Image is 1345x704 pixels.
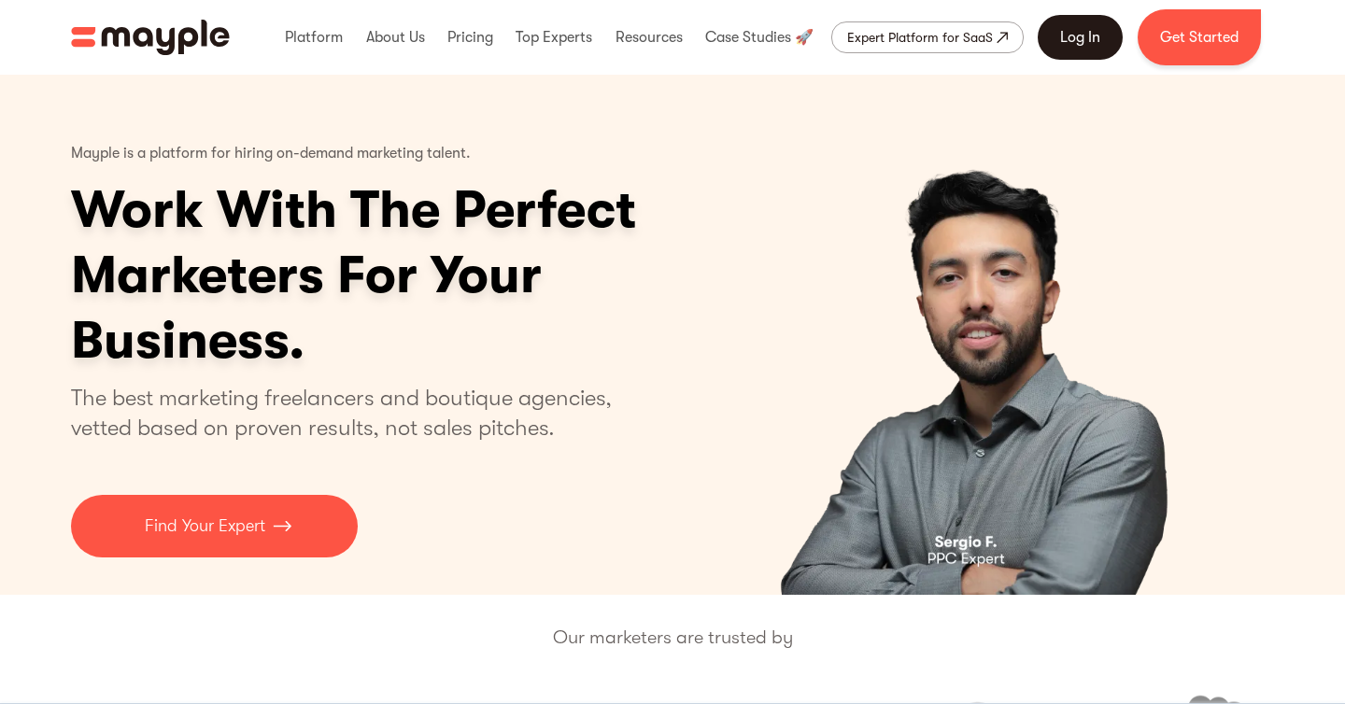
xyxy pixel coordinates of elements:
div: About Us [361,7,430,67]
div: Top Experts [511,7,597,67]
div: carousel [690,75,1274,595]
div: 1 of 4 [690,75,1274,595]
div: Expert Platform for SaaS [847,26,993,49]
a: Expert Platform for SaaS [831,21,1024,53]
div: Resources [611,7,687,67]
h1: Work With The Perfect Marketers For Your Business. [71,177,781,373]
img: Mayple logo [71,20,230,55]
p: Find Your Expert [145,514,265,539]
p: The best marketing freelancers and boutique agencies, vetted based on proven results, not sales p... [71,383,634,443]
a: Get Started [1138,9,1261,65]
p: Mayple is a platform for hiring on-demand marketing talent. [71,131,471,177]
iframe: Chat Widget [1252,614,1345,704]
div: Pricing [443,7,498,67]
a: home [71,20,230,55]
a: Log In [1038,15,1123,60]
a: Find Your Expert [71,495,358,557]
div: Platform [280,7,347,67]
